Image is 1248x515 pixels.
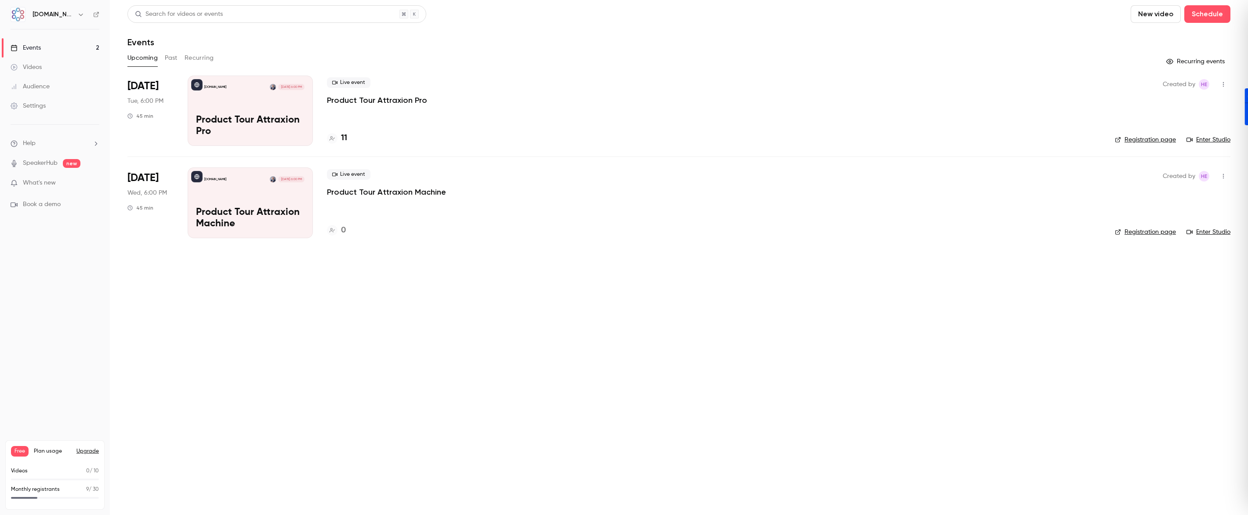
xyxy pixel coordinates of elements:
span: Tue, 6:00 PM [127,97,163,105]
div: Oct 14 Tue, 6:00 PM (Europe/Lisbon) [127,76,174,146]
button: Upcoming [127,51,158,65]
li: help-dropdown-opener [11,139,99,148]
a: 11 [327,132,347,144]
span: Plan usage [34,448,71,455]
span: Help [23,139,36,148]
span: Humberto Estrela [1199,171,1209,181]
button: Past [165,51,178,65]
a: Registration page [1115,228,1176,236]
h4: 11 [341,132,347,144]
span: Free [11,446,29,457]
span: [DATE] [127,79,159,93]
div: Search for videos or events [135,10,223,19]
span: Book a demo [23,200,61,209]
span: What's new [23,178,56,188]
span: [DATE] 6:00 PM [278,84,304,90]
a: Product Tour Attraxion Machine[DOMAIN_NAME]Humberto Estrela[DATE] 6:00 PMProduct Tour Attraxion M... [188,167,313,238]
span: 9 [86,487,89,492]
h1: Events [127,37,154,47]
span: [DATE] [127,171,159,185]
p: Product Tour Attraxion Pro [196,115,305,138]
p: / 10 [86,467,99,475]
p: [DOMAIN_NAME] [204,85,226,89]
span: HE [1201,171,1207,181]
a: 0 [327,225,346,236]
span: Live event [327,77,370,88]
div: Events [11,44,41,52]
button: Upgrade [76,448,99,455]
p: [DOMAIN_NAME] [204,177,226,181]
span: Humberto Estrela [1199,79,1209,90]
button: Recurring events [1162,54,1230,69]
span: Live event [327,169,370,180]
button: Recurring [185,51,214,65]
a: Enter Studio [1186,228,1230,236]
img: Humberto Estrela [270,84,276,90]
img: AMT.Group [11,7,25,22]
div: Audience [11,82,50,91]
a: Product Tour Attraxion Pro[DOMAIN_NAME]Humberto Estrela[DATE] 6:00 PMProduct Tour Attraxion Pro [188,76,313,146]
div: Settings [11,102,46,110]
span: Created by [1163,79,1195,90]
div: 45 min [127,112,153,120]
a: Enter Studio [1186,135,1230,144]
span: Wed, 6:00 PM [127,189,167,197]
a: SpeakerHub [23,159,58,168]
button: New video [1131,5,1181,23]
p: / 30 [86,486,99,493]
p: Videos [11,467,28,475]
div: Videos [11,63,42,72]
h4: 0 [341,225,346,236]
div: Oct 22 Wed, 6:00 PM (Europe/Lisbon) [127,167,174,238]
img: Humberto Estrela [270,176,276,182]
button: Schedule [1184,5,1230,23]
span: [DATE] 6:00 PM [278,176,304,182]
span: HE [1201,79,1207,90]
a: Product Tour Attraxion Pro [327,95,427,105]
span: 0 [86,468,90,474]
p: Product Tour Attraxion Machine [196,207,305,230]
span: Created by [1163,171,1195,181]
a: Product Tour Attraxion Machine [327,187,446,197]
div: 45 min [127,204,153,211]
p: Monthly registrants [11,486,60,493]
span: new [63,159,80,168]
a: Registration page [1115,135,1176,144]
h6: [DOMAIN_NAME] [33,10,74,19]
